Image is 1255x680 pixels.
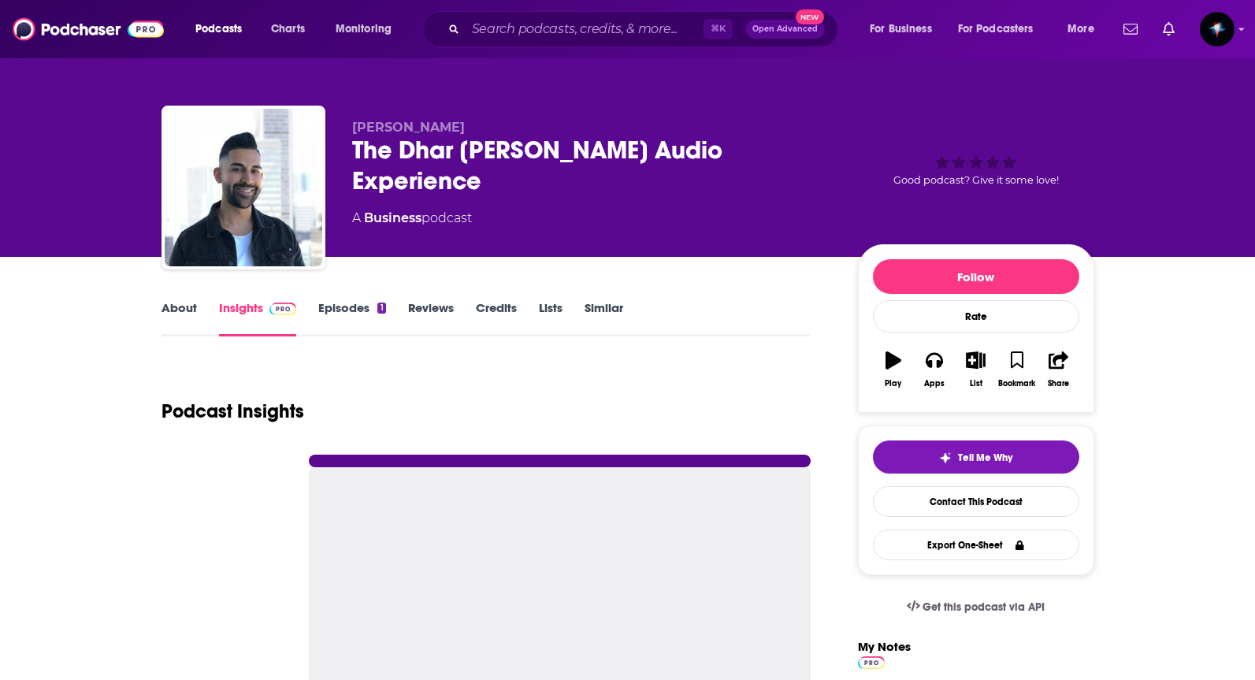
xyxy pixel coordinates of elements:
[195,18,242,40] span: Podcasts
[377,303,385,314] div: 1
[408,300,454,336] a: Reviews
[364,210,421,225] a: Business
[873,300,1079,333] div: Rate
[162,399,304,423] h1: Podcast Insights
[1157,16,1181,43] a: Show notifications dropdown
[873,341,914,398] button: Play
[1200,12,1235,46] img: User Profile
[858,654,886,669] a: Pro website
[271,18,305,40] span: Charts
[858,639,911,667] label: My Notes
[1038,341,1079,398] button: Share
[858,656,886,669] img: Podchaser Pro
[13,14,164,44] img: Podchaser - Follow, Share and Rate Podcasts
[939,451,952,464] img: tell me why sparkle
[859,17,952,42] button: open menu
[873,486,1079,517] a: Contact This Podcast
[914,341,955,398] button: Apps
[162,300,197,336] a: About
[870,18,932,40] span: For Business
[466,17,704,42] input: Search podcasts, credits, & more...
[958,18,1034,40] span: For Podcasters
[873,530,1079,560] button: Export One-Sheet
[894,588,1058,626] a: Get this podcast via API
[958,451,1012,464] span: Tell Me Why
[997,341,1038,398] button: Bookmark
[955,341,996,398] button: List
[1200,12,1235,46] span: Logged in as daniel90037
[539,300,563,336] a: Lists
[796,9,824,24] span: New
[873,440,1079,474] button: tell me why sparkleTell Me Why
[704,19,733,39] span: ⌘ K
[261,17,314,42] a: Charts
[858,120,1094,217] div: Good podcast? Give it some love!
[585,300,623,336] a: Similar
[476,300,517,336] a: Credits
[165,109,322,266] img: The Dhar Mann Audio Experience
[269,303,297,315] img: Podchaser Pro
[184,17,262,42] button: open menu
[873,259,1079,294] button: Follow
[948,17,1056,42] button: open menu
[923,600,1045,614] span: Get this podcast via API
[924,379,945,388] div: Apps
[437,11,853,47] div: Search podcasts, credits, & more...
[1117,16,1144,43] a: Show notifications dropdown
[352,120,465,135] span: [PERSON_NAME]
[893,174,1059,186] span: Good podcast? Give it some love!
[885,379,901,388] div: Play
[1067,18,1094,40] span: More
[1056,17,1114,42] button: open menu
[970,379,982,388] div: List
[336,18,392,40] span: Monitoring
[745,20,825,39] button: Open AdvancedNew
[998,379,1035,388] div: Bookmark
[318,300,385,336] a: Episodes1
[1048,379,1069,388] div: Share
[325,17,412,42] button: open menu
[1200,12,1235,46] button: Show profile menu
[352,209,472,228] div: A podcast
[219,300,297,336] a: InsightsPodchaser Pro
[752,25,818,33] span: Open Advanced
